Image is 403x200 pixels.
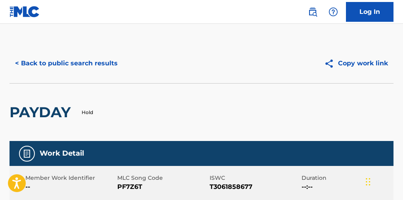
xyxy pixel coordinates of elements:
[302,182,392,192] span: --:--
[82,109,93,116] p: Hold
[117,182,207,192] span: PF7Z6T
[117,174,207,182] span: MLC Song Code
[210,182,300,192] span: T3061858677
[305,4,321,20] a: Public Search
[10,103,74,121] h2: PAYDAY
[366,170,371,194] div: Drag
[25,174,115,182] span: Member Work Identifier
[10,53,123,73] button: < Back to public search results
[329,7,338,17] img: help
[308,7,317,17] img: search
[346,2,393,22] a: Log In
[325,4,341,20] div: Help
[10,6,40,17] img: MLC Logo
[25,182,115,192] span: --
[324,59,338,69] img: Copy work link
[302,174,392,182] span: Duration
[22,149,32,158] img: Work Detail
[210,174,300,182] span: ISWC
[363,162,403,200] iframe: Chat Widget
[319,53,393,73] button: Copy work link
[40,149,84,158] h5: Work Detail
